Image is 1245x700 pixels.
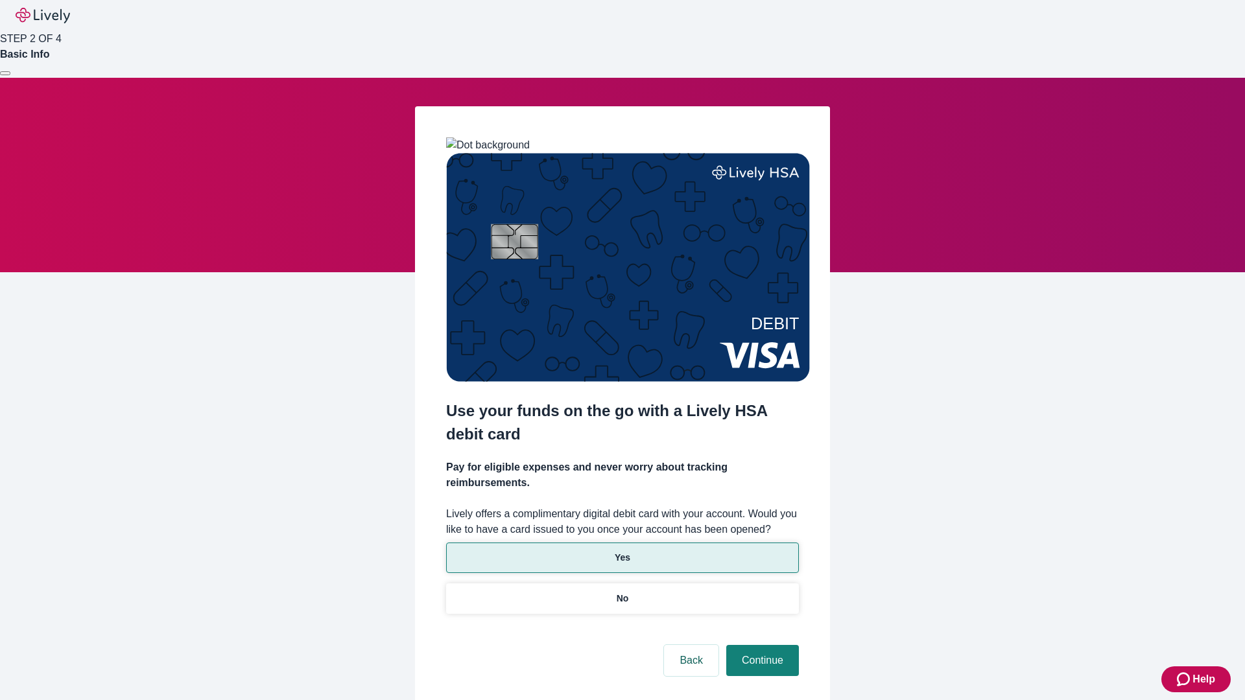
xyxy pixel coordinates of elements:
[664,645,718,676] button: Back
[1161,666,1231,692] button: Zendesk support iconHelp
[446,506,799,537] label: Lively offers a complimentary digital debit card with your account. Would you like to have a card...
[446,137,530,153] img: Dot background
[446,460,799,491] h4: Pay for eligible expenses and never worry about tracking reimbursements.
[726,645,799,676] button: Continue
[446,399,799,446] h2: Use your funds on the go with a Lively HSA debit card
[1192,671,1215,687] span: Help
[446,542,799,573] button: Yes
[16,8,70,23] img: Lively
[615,551,630,565] p: Yes
[1177,671,1192,687] svg: Zendesk support icon
[446,153,810,382] img: Debit card
[617,592,629,605] p: No
[446,583,799,614] button: No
